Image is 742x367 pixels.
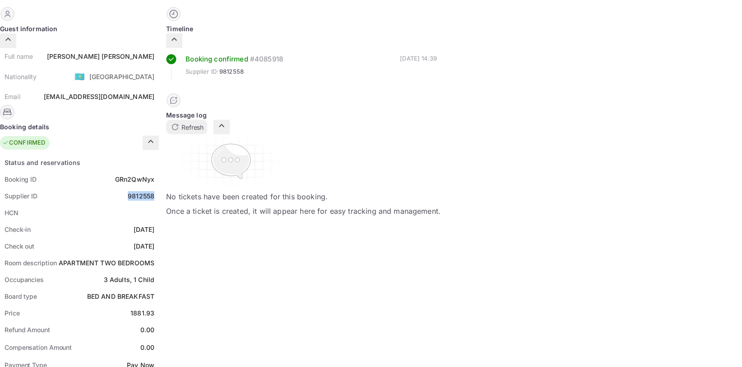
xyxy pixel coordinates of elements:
div: Board type [5,292,37,301]
div: Check-in [5,225,31,234]
span: Supplier ID: [185,67,218,76]
span: United States [74,68,85,85]
div: [DATE] [134,225,154,234]
div: Timeline [166,24,441,33]
div: 3 Adults, 1 Child [104,275,155,284]
div: 9812558 [128,191,154,201]
div: BED AND BREAKFAST [87,292,155,301]
div: Status and reservations [5,158,80,167]
p: Once a ticket is created, it will appear here for easy tracking and management. [166,206,441,216]
div: Compensation Amount [5,343,72,352]
div: Supplier ID [5,191,37,201]
div: [GEOGRAPHIC_DATA] [89,72,155,81]
div: [DATE] [134,241,154,251]
div: 1881.93 [130,308,154,318]
div: Email [5,92,20,101]
div: Full name [5,52,33,61]
div: CONFIRMED [2,138,45,147]
p: Refresh [181,122,204,132]
div: Nationality [5,72,37,81]
div: GRn2QwNyx [115,174,154,184]
div: [DATE] 14:39 [400,54,437,80]
div: APARTMENT TWO BEDROOMS [59,258,154,268]
div: Refund Amount [5,325,50,334]
div: Booking confirmed [185,54,248,65]
div: Booking ID [5,174,37,184]
p: No tickets have been created for this booking. [166,191,441,202]
span: 9812558 [219,67,244,76]
div: Room description [5,258,56,268]
div: 0.00 [140,325,155,334]
div: HCN [5,208,19,217]
div: Occupancies [5,275,44,284]
div: [PERSON_NAME] [PERSON_NAME] [47,52,154,61]
div: Price [5,308,20,318]
div: [EMAIL_ADDRESS][DOMAIN_NAME] [44,92,154,101]
div: # 4085918 [250,54,283,65]
div: Message log [166,110,441,120]
div: 0.00 [140,343,155,352]
button: Refresh [166,120,207,134]
div: Check out [5,241,34,251]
